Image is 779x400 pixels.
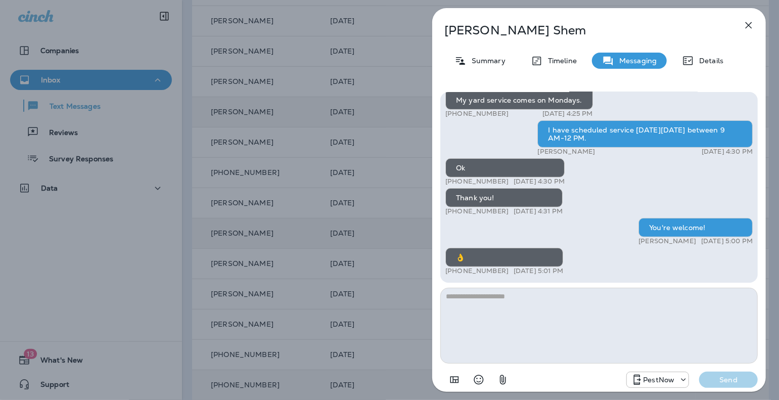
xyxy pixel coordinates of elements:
div: 👌 [445,248,563,267]
p: [PERSON_NAME] [537,148,595,156]
p: [DATE] 4:30 PM [514,177,565,186]
p: Summary [467,57,506,65]
p: [DATE] 4:25 PM [542,110,593,118]
button: Add in a premade template [444,370,465,390]
p: [DATE] 5:01 PM [514,267,563,275]
p: [PERSON_NAME] Shem [444,23,720,37]
p: [DATE] 5:00 PM [701,237,753,245]
p: [DATE] 4:30 PM [702,148,753,156]
p: Messaging [614,57,657,65]
p: Details [694,57,723,65]
p: [PHONE_NUMBER] [445,110,509,118]
p: [PHONE_NUMBER] [445,267,509,275]
button: Select an emoji [469,370,489,390]
p: [PHONE_NUMBER] [445,207,509,215]
p: [DATE] 4:31 PM [514,207,563,215]
div: Ok [445,158,565,177]
div: I have scheduled service [DATE][DATE] between 9 AM-12 PM. [537,120,753,148]
div: Thank you! [445,188,563,207]
p: Timeline [543,57,577,65]
p: [PERSON_NAME] [638,237,696,245]
p: [PHONE_NUMBER] [445,177,509,186]
div: +1 (703) 691-5149 [627,374,689,386]
p: PestNow [643,376,674,384]
div: You're welcome! [638,218,753,237]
